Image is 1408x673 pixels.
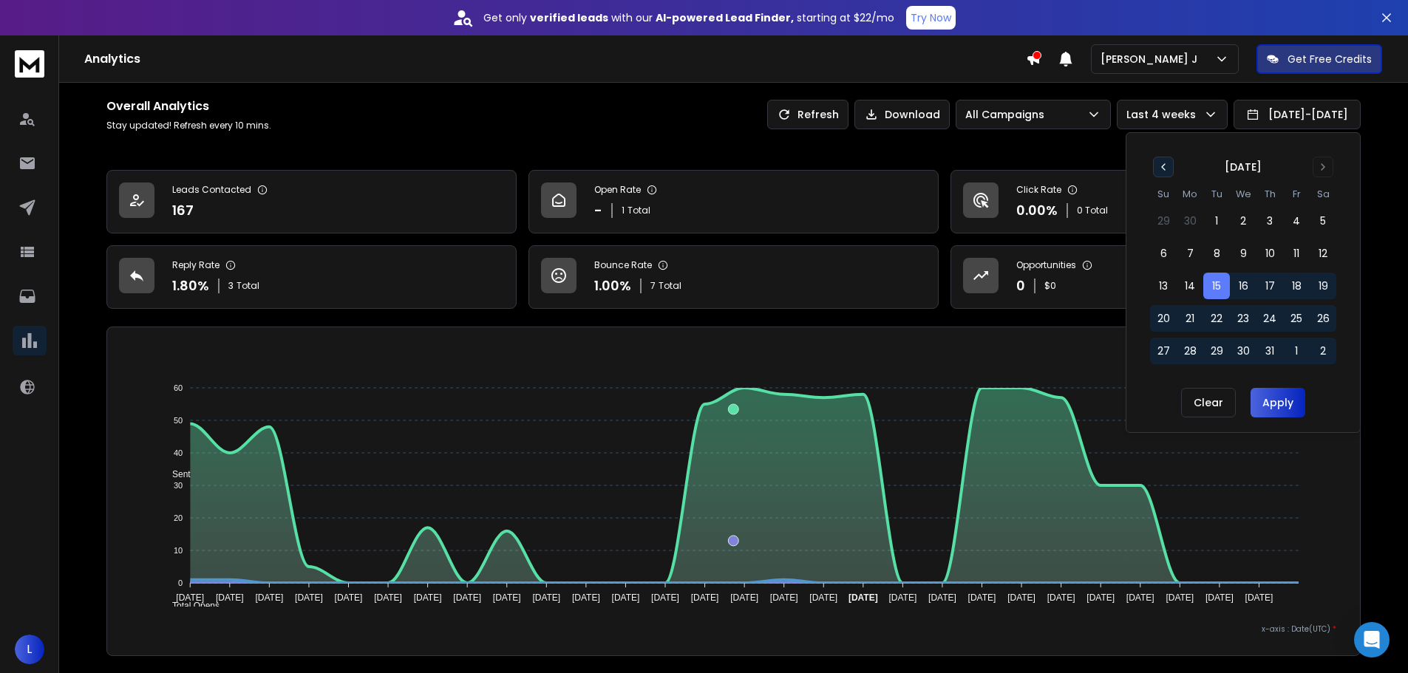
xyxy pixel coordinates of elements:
button: 16 [1230,273,1256,299]
p: Opportunities [1016,259,1076,271]
button: 30 [1177,208,1203,234]
tspan: [DATE] [1166,592,1194,603]
button: 26 [1310,305,1336,332]
button: 5 [1310,208,1336,234]
button: 24 [1256,305,1283,332]
th: Friday [1283,186,1310,202]
button: 10 [1256,240,1283,267]
span: Total [659,280,681,292]
button: [DATE]-[DATE] [1234,100,1361,129]
tspan: [DATE] [730,592,758,603]
span: Total Opens [161,601,220,611]
h1: Analytics [84,50,1026,68]
p: 1.00 % [594,276,631,296]
tspan: [DATE] [453,592,481,603]
tspan: [DATE] [572,592,600,603]
button: 2 [1310,338,1336,364]
button: 8 [1203,240,1230,267]
button: 6 [1150,240,1177,267]
span: 7 [650,280,656,292]
a: Leads Contacted167 [106,170,517,233]
tspan: 0 [178,578,183,587]
tspan: [DATE] [809,592,837,603]
a: Bounce Rate1.00%7Total [528,245,939,309]
th: Monday [1177,186,1203,202]
p: Refresh [797,107,839,122]
button: 29 [1203,338,1230,364]
button: 31 [1256,338,1283,364]
p: 1.80 % [172,276,209,296]
p: Bounce Rate [594,259,652,271]
tspan: [DATE] [1007,592,1035,603]
span: 1 [622,205,625,216]
button: Go to next month [1313,157,1333,177]
th: Thursday [1256,186,1283,202]
p: Try Now [911,10,951,25]
button: 15 [1203,273,1230,299]
span: Total [237,280,259,292]
tspan: 40 [174,448,183,457]
tspan: [DATE] [691,592,719,603]
p: Get only with our starting at $22/mo [483,10,894,25]
button: 21 [1177,305,1203,332]
h1: Overall Analytics [106,98,271,115]
tspan: [DATE] [1245,592,1273,603]
tspan: [DATE] [612,592,640,603]
button: 4 [1283,208,1310,234]
tspan: [DATE] [928,592,956,603]
tspan: [DATE] [532,592,560,603]
button: Refresh [767,100,848,129]
p: All Campaigns [965,107,1050,122]
tspan: [DATE] [968,592,996,603]
button: 17 [1256,273,1283,299]
button: 1 [1203,208,1230,234]
button: Download [854,100,950,129]
tspan: [DATE] [651,592,679,603]
button: 22 [1203,305,1230,332]
button: 28 [1177,338,1203,364]
button: 19 [1310,273,1336,299]
tspan: [DATE] [414,592,442,603]
p: x-axis : Date(UTC) [131,624,1336,635]
tspan: [DATE] [216,592,244,603]
button: Go to previous month [1153,157,1174,177]
button: L [15,635,44,664]
a: Opportunities0$0 [950,245,1361,309]
tspan: [DATE] [889,592,917,603]
button: 9 [1230,240,1256,267]
strong: verified leads [530,10,608,25]
tspan: [DATE] [295,592,323,603]
span: 3 [228,280,234,292]
button: 2 [1230,208,1256,234]
tspan: [DATE] [493,592,521,603]
p: $ 0 [1044,280,1056,292]
p: Get Free Credits [1288,52,1372,66]
button: 11 [1283,240,1310,267]
img: logo [15,50,44,78]
th: Sunday [1150,186,1177,202]
strong: AI-powered Lead Finder, [656,10,794,25]
tspan: 60 [174,383,183,392]
tspan: [DATE] [1047,592,1075,603]
p: Download [885,107,940,122]
button: 1 [1283,338,1310,364]
p: [PERSON_NAME] J [1101,52,1203,66]
button: 18 [1283,273,1310,299]
tspan: [DATE] [848,592,878,603]
p: Click Rate [1016,184,1061,196]
tspan: [DATE] [255,592,283,603]
tspan: [DATE] [1086,592,1115,603]
button: 25 [1283,305,1310,332]
tspan: 10 [174,546,183,555]
p: 167 [172,200,194,221]
p: - [594,200,602,221]
p: 0.00 % [1016,200,1058,221]
tspan: 20 [174,513,183,522]
button: 14 [1177,273,1203,299]
button: 23 [1230,305,1256,332]
button: 30 [1230,338,1256,364]
p: Last 4 weeks [1126,107,1202,122]
span: Sent [161,469,191,479]
button: 12 [1310,240,1336,267]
